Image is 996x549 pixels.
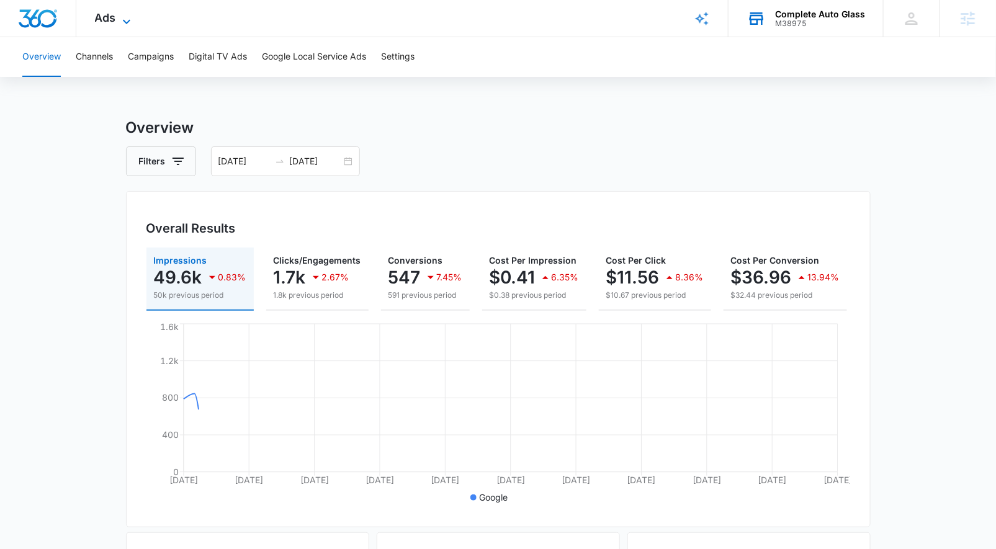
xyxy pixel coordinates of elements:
button: Google Local Service Ads [262,37,366,77]
button: Channels [76,37,113,77]
span: Ads [95,11,116,24]
div: account name [775,9,865,19]
button: Settings [381,37,415,77]
div: account id [775,19,865,28]
button: Campaigns [128,37,174,77]
button: Overview [22,37,61,77]
button: Digital TV Ads [189,37,247,77]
